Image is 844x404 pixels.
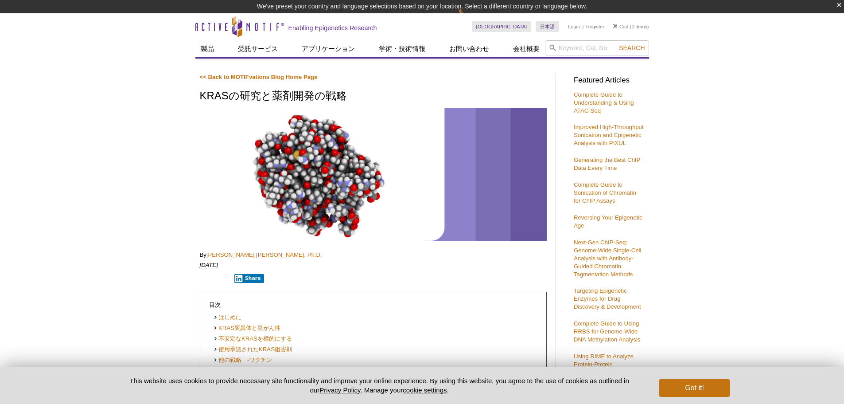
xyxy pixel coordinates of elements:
span: Search [619,44,645,51]
a: KRAS変異体と発がん性 [214,324,280,333]
a: Improved High-Throughput Sonication and Epigenetic Analysis with PIXUL [574,124,644,146]
a: Login [568,24,580,30]
a: Complete Guide to Using RRBS for Genome-Wide DNA Methylation Analysis [574,320,640,343]
a: Using RIME to Analyze Protein-Protein Interactions on Chromatin [574,353,641,376]
p: This website uses cookies to provide necessary site functionality and improve your online experie... [114,376,645,395]
a: Cart [613,24,629,30]
a: Generating the Best ChIP Data Every Time [574,157,640,171]
a: << Back to MOTIFvations Blog Home Page [200,74,318,80]
a: 学術・技術情報 [373,40,431,57]
a: 使用承認されたKRAS阻害剤 [214,345,292,354]
a: 会社概要 [508,40,545,57]
button: Search [616,44,647,52]
p: 目次 [209,301,537,309]
a: Privacy Policy [319,386,360,394]
p: By [200,251,547,259]
li: | [583,21,584,32]
a: 他の戦略 -ワクチン [214,356,272,365]
button: Share [234,274,264,283]
a: [PERSON_NAME] [PERSON_NAME], Ph.D. [206,251,322,258]
a: Reversing Your Epigenetic Age [574,214,642,229]
a: 不安定なKRASを標的にする [214,335,292,343]
iframe: X Post Button [200,274,229,282]
img: Your Cart [613,24,617,28]
a: [GEOGRAPHIC_DATA] [472,21,532,32]
h2: Enabling Epigenetics Research [288,24,377,32]
li: (0 items) [613,21,649,32]
a: はじめに [214,314,242,322]
a: Next-Gen ChIP-Seq: Genome-Wide Single-Cell Analysis with Antibody-Guided Chromatin Tagmentation M... [574,239,641,278]
a: 日本語 [536,21,559,32]
img: KRAS Model [200,108,547,241]
a: Complete Guide to Sonication of Chromatin for ChIP Assays [574,181,636,204]
a: アプリケーション [296,40,360,57]
a: Targeting Epigenetic Enzymes for Drug Discovery & Development [574,287,641,310]
button: Got it! [659,379,730,397]
a: Register [586,24,604,30]
a: お問い合わせ [444,40,494,57]
a: Complete Guide to Understanding & Using ATAC-Seq [574,91,634,114]
button: cookie settings [403,386,447,394]
img: Change Here [458,7,481,27]
h1: KRASの研究と薬剤開発の戦略 [200,90,547,103]
h3: Featured Articles [574,77,645,84]
em: [DATE] [200,262,218,268]
a: 製品 [195,40,219,57]
input: Keyword, Cat. No. [545,40,649,55]
a: 受託サービス [233,40,283,57]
